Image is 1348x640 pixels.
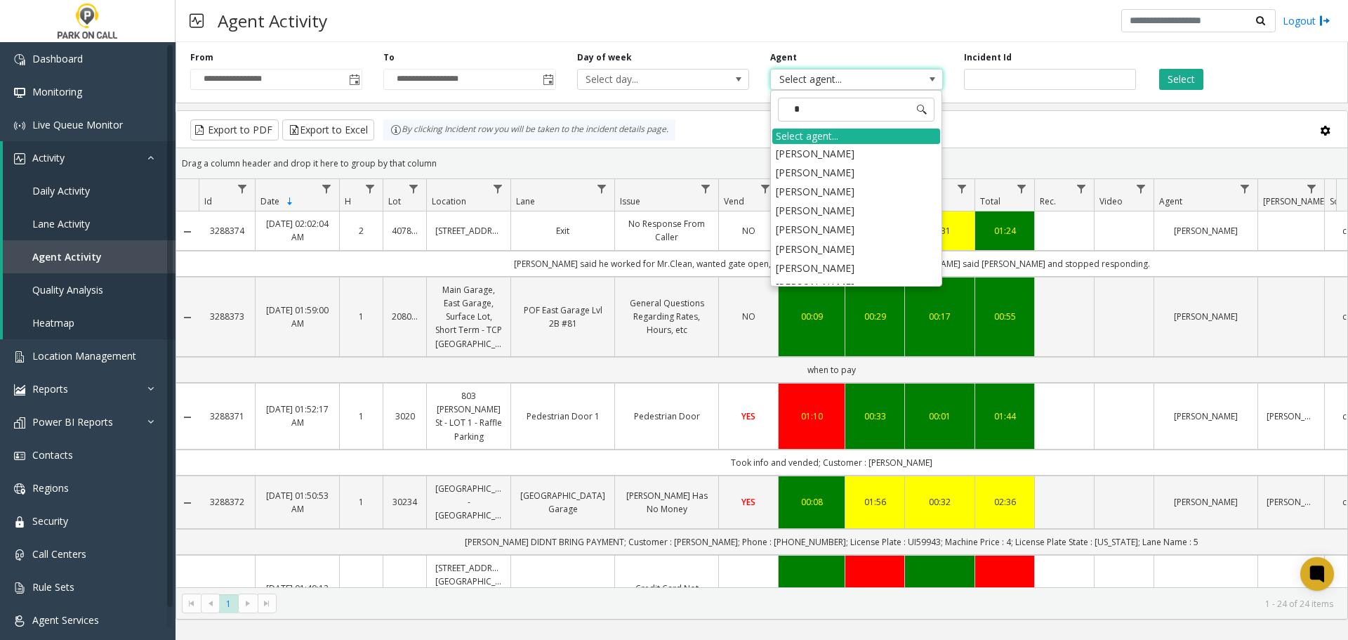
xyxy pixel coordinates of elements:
[577,51,632,64] label: Day of week
[727,410,769,423] a: YES
[14,582,25,594] img: 'icon'
[32,118,123,131] span: Live Queue Monitor
[623,489,710,516] a: [PERSON_NAME] Has No Money
[14,450,25,462] img: 'icon'
[854,410,896,423] a: 00:33
[233,179,252,198] a: Id Filter Menu
[190,51,213,64] label: From
[317,179,336,198] a: Date Filter Menu
[264,489,331,516] a: [DATE] 01:50:53 AM
[1163,310,1249,323] a: [PERSON_NAME]
[264,217,331,244] a: [DATE] 02:02:04 AM
[14,54,25,65] img: 'icon'
[176,226,199,237] a: Collapse Details
[984,310,1026,323] a: 00:55
[520,303,606,330] a: POF East Garage Lvl 2B #81
[32,481,69,495] span: Regions
[742,311,755,322] span: NO
[742,225,755,237] span: NO
[264,303,331,330] a: [DATE] 01:59:00 AM
[435,482,502,523] a: [GEOGRAPHIC_DATA] - [GEOGRAPHIC_DATA]
[520,224,606,237] a: Exit
[219,594,238,613] span: Page 1
[346,70,362,89] span: Toggle popup
[727,224,769,237] a: NO
[1012,179,1031,198] a: Total Filter Menu
[724,195,744,207] span: Vend
[207,495,246,509] a: 3288372
[787,410,836,423] a: 01:10
[772,129,940,144] div: Select agent...
[772,259,940,277] li: [PERSON_NAME]
[32,382,68,396] span: Reports
[787,495,836,509] div: 00:08
[390,124,402,136] img: infoIcon.svg
[432,195,466,207] span: Location
[260,195,279,207] span: Date
[727,495,769,509] a: YES
[756,179,775,198] a: Vend Filter Menu
[435,561,502,629] a: [STREET_ADDRESS][GEOGRAPHIC_DATA] - [GEOGRAPHIC_DATA] [GEOGRAPHIC_DATA]
[348,310,374,323] a: 1
[3,240,176,273] a: Agent Activity
[578,70,715,89] span: Select day...
[771,70,908,89] span: Select agent...
[383,119,675,141] div: By clicking Incident row you will be taken to the incident details page.
[520,410,606,423] a: Pedestrian Door 1
[3,273,176,306] a: Quality Analysis
[984,224,1026,237] a: 01:24
[772,240,940,259] li: [PERSON_NAME]
[32,85,82,98] span: Monitoring
[435,389,502,443] a: 803 [PERSON_NAME] St - LOT 1 - Raffle Parking
[176,497,199,509] a: Collapse Details
[14,483,25,495] img: 'icon'
[772,277,940,296] li: [PERSON_NAME]
[32,250,102,263] span: Agent Activity
[1163,224,1249,237] a: [PERSON_NAME]
[1236,179,1255,198] a: Agent Filter Menu
[984,410,1026,423] a: 01:44
[32,613,99,627] span: Agent Services
[913,410,966,423] a: 00:01
[623,582,710,608] a: Credit Card Not Reading
[32,448,73,462] span: Contacts
[284,196,296,207] span: Sortable
[392,310,418,323] a: 208021
[32,217,90,230] span: Lane Activity
[1163,495,1249,509] a: [PERSON_NAME]
[348,495,374,509] a: 1
[392,224,418,237] a: 407802
[1099,195,1123,207] span: Video
[32,349,136,363] span: Location Management
[435,283,502,351] a: Main Garage, East Garage, Surface Lot, Short Term - TCP [GEOGRAPHIC_DATA]
[1040,195,1056,207] span: Rec.
[1159,69,1203,90] button: Select
[14,384,25,396] img: 'icon'
[14,351,25,363] img: 'icon'
[264,403,331,429] a: [DATE] 01:52:17 AM
[540,70,555,89] span: Toggle popup
[1302,179,1321,198] a: Parker Filter Menu
[176,312,199,323] a: Collapse Details
[207,310,246,323] a: 3288373
[1132,179,1151,198] a: Video Filter Menu
[980,195,1000,207] span: Total
[913,310,966,323] a: 00:17
[3,141,176,174] a: Activity
[854,495,896,509] div: 01:56
[32,151,65,164] span: Activity
[1159,195,1182,207] span: Agent
[207,410,246,423] a: 3288371
[854,310,896,323] a: 00:29
[741,496,755,508] span: YES
[1267,410,1316,423] a: [PERSON_NAME]
[772,201,940,220] li: [PERSON_NAME]
[3,306,176,339] a: Heatmap
[32,283,103,296] span: Quality Analysis
[285,598,1333,610] kendo-pager-info: 1 - 24 of 24 items
[264,582,331,608] a: [DATE] 01:49:12 AM
[772,144,940,163] li: [PERSON_NAME]
[516,195,535,207] span: Lane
